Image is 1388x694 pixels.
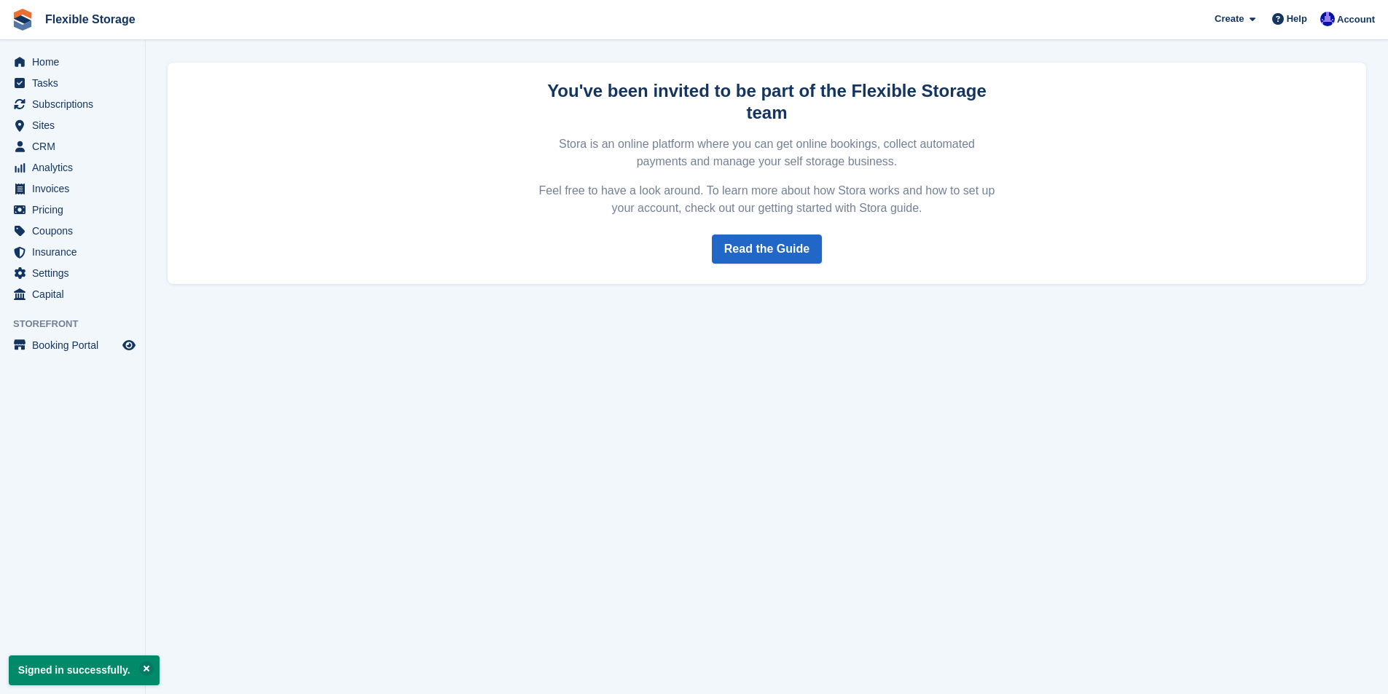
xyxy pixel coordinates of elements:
[32,284,119,304] span: Capital
[32,73,119,93] span: Tasks
[32,242,119,262] span: Insurance
[32,200,119,220] span: Pricing
[7,221,138,241] a: menu
[7,335,138,355] a: menu
[7,284,138,304] a: menu
[12,9,34,31] img: stora-icon-8386f47178a22dfd0bd8f6a31ec36ba5ce8667c1dd55bd0f319d3a0aa187defe.svg
[537,182,997,217] p: Feel free to have a look around. To learn more about how Stora works and how to set up your accou...
[7,73,138,93] a: menu
[39,7,141,31] a: Flexible Storage
[32,263,119,283] span: Settings
[712,234,822,264] a: Read the Guide
[1215,12,1244,26] span: Create
[7,178,138,199] a: menu
[537,135,997,170] p: Stora is an online platform where you can get online bookings, collect automated payments and man...
[7,242,138,262] a: menu
[7,200,138,220] a: menu
[7,115,138,135] a: menu
[1320,12,1335,26] img: Ian Petherick
[32,115,119,135] span: Sites
[32,178,119,199] span: Invoices
[1337,12,1375,27] span: Account
[32,221,119,241] span: Coupons
[120,336,138,354] a: Preview store
[1287,12,1307,26] span: Help
[32,136,119,157] span: CRM
[32,52,119,72] span: Home
[32,335,119,355] span: Booking Portal
[7,157,138,178] a: menu
[7,94,138,114] a: menu
[7,52,138,72] a: menu
[7,136,138,157] a: menu
[13,317,145,331] span: Storefront
[32,157,119,178] span: Analytics
[7,263,138,283] a: menu
[547,81,987,122] strong: You've been invited to be part of the Flexible Storage team
[32,94,119,114] span: Subscriptions
[9,655,160,685] p: Signed in successfully.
